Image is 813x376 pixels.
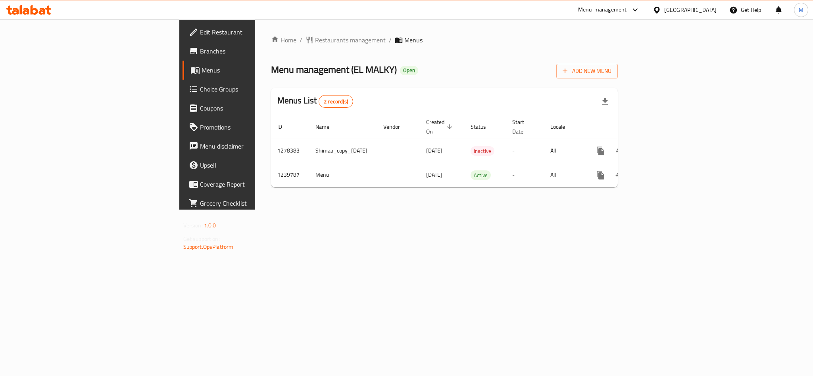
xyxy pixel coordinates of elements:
[200,122,309,132] span: Promotions
[200,160,309,170] span: Upsell
[389,35,392,45] li: /
[183,42,315,61] a: Branches
[591,141,610,160] button: more
[183,61,315,80] a: Menus
[471,147,494,156] span: Inactive
[277,95,353,108] h2: Menus List
[506,163,544,187] td: -
[200,103,309,113] span: Coupons
[400,66,418,75] div: Open
[183,23,315,42] a: Edit Restaurant
[512,117,534,136] span: Start Date
[204,220,216,231] span: 1.0.0
[309,139,377,163] td: Shimaa_copy_[DATE]
[799,6,803,14] span: M
[544,163,585,187] td: All
[202,65,309,75] span: Menus
[306,35,386,45] a: Restaurants management
[610,141,629,160] button: Change Status
[471,122,496,132] span: Status
[426,145,442,156] span: [DATE]
[400,67,418,74] span: Open
[183,175,315,194] a: Coverage Report
[585,115,674,139] th: Actions
[309,163,377,187] td: Menu
[200,198,309,208] span: Grocery Checklist
[544,139,585,163] td: All
[200,46,309,56] span: Branches
[277,122,292,132] span: ID
[315,35,386,45] span: Restaurants management
[556,64,618,78] button: Add New Menu
[426,117,455,136] span: Created On
[563,66,611,76] span: Add New Menu
[404,35,423,45] span: Menus
[200,179,309,189] span: Coverage Report
[319,95,353,108] div: Total records count
[578,5,627,15] div: Menu-management
[271,115,674,187] table: enhanced table
[183,156,315,175] a: Upsell
[183,220,203,231] span: Version:
[183,80,315,99] a: Choice Groups
[183,99,315,118] a: Coupons
[200,27,309,37] span: Edit Restaurant
[471,146,494,156] div: Inactive
[319,98,353,105] span: 2 record(s)
[200,84,309,94] span: Choice Groups
[591,166,610,185] button: more
[183,234,220,244] span: Get support on:
[200,141,309,151] span: Menu disclaimer
[550,122,575,132] span: Locale
[664,6,717,14] div: [GEOGRAPHIC_DATA]
[183,118,315,137] a: Promotions
[506,139,544,163] td: -
[271,61,397,78] span: Menu management ( EL MALKY )
[426,170,442,180] span: [DATE]
[183,242,234,252] a: Support.OpsPlatform
[183,137,315,156] a: Menu disclaimer
[383,122,410,132] span: Vendor
[596,92,615,111] div: Export file
[271,35,618,45] nav: breadcrumb
[183,194,315,213] a: Grocery Checklist
[315,122,340,132] span: Name
[471,171,491,180] span: Active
